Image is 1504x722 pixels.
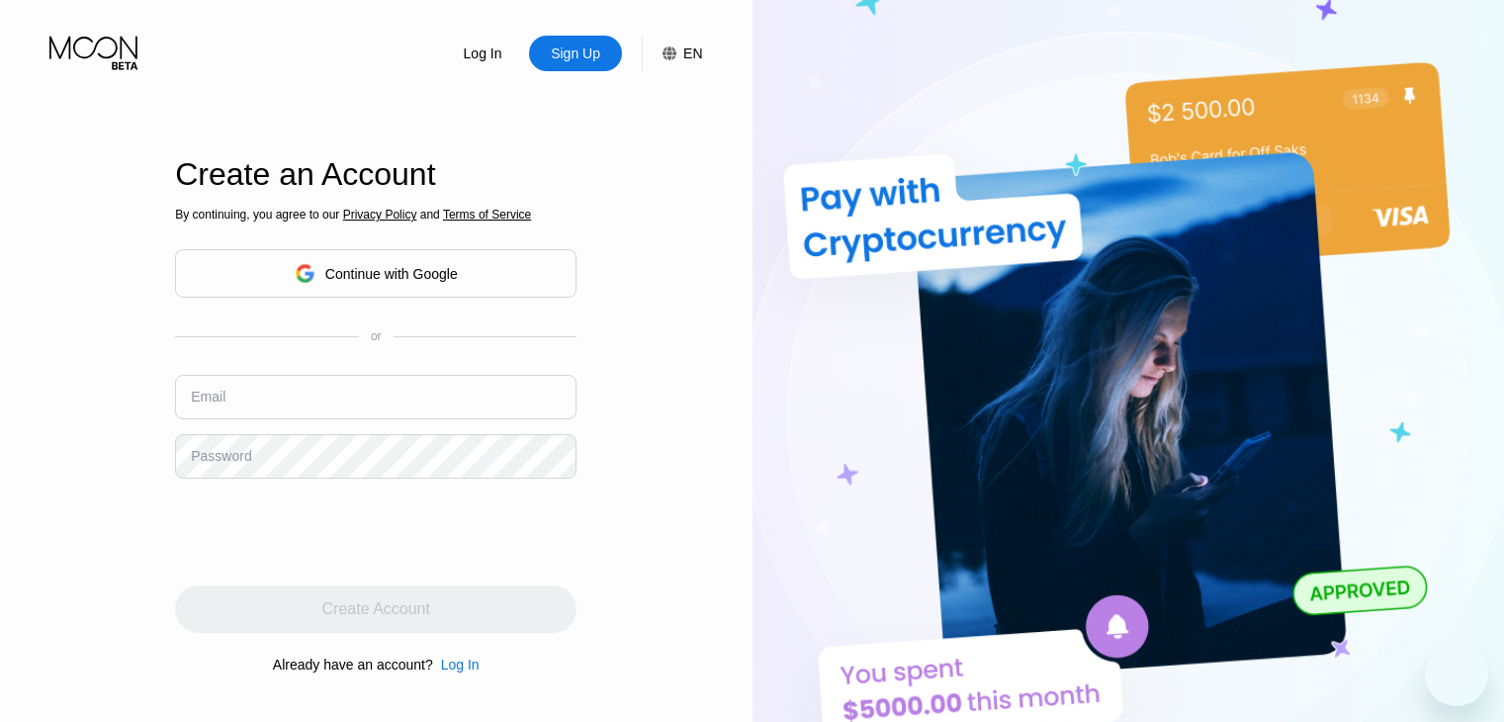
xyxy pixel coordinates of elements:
[371,329,382,343] div: or
[683,45,702,61] div: EN
[175,249,576,298] div: Continue with Google
[325,266,458,282] div: Continue with Google
[191,448,251,464] div: Password
[642,36,702,71] div: EN
[273,657,433,673] div: Already have an account?
[175,494,476,571] iframe: reCAPTCHA
[343,208,417,222] span: Privacy Policy
[441,657,480,673] div: Log In
[416,208,443,222] span: and
[191,389,225,405] div: Email
[433,657,480,673] div: Log In
[175,208,576,222] div: By continuing, you agree to our
[1425,643,1488,706] iframe: زر إطلاق نافذة المراسلة
[443,208,531,222] span: Terms of Service
[175,156,576,193] div: Create an Account
[549,44,602,63] div: Sign Up
[436,36,529,71] div: Log In
[462,44,504,63] div: Log In
[529,36,622,71] div: Sign Up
